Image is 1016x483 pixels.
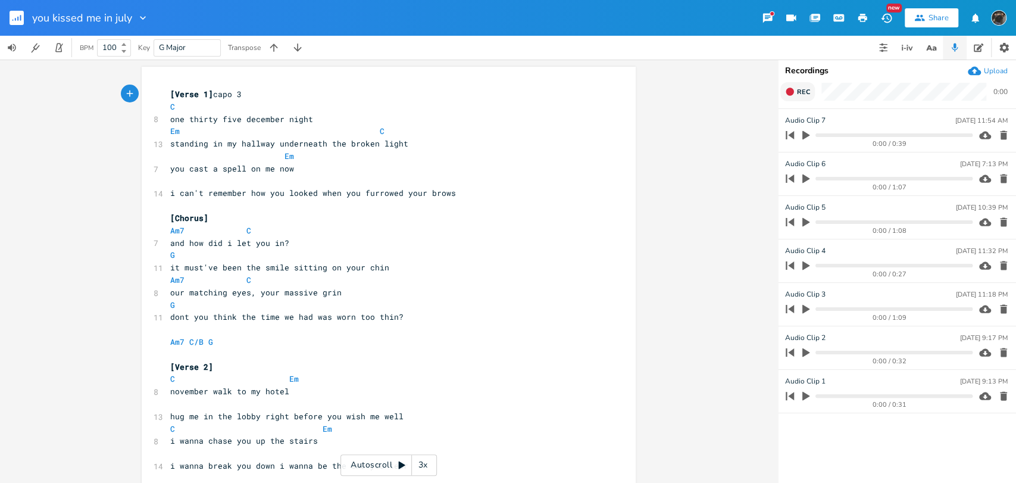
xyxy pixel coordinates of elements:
span: C [170,423,175,434]
span: i can't remember how you looked when you furrowed your brows [170,188,456,198]
button: Share [905,8,958,27]
div: [DATE] 10:39 PM [956,204,1008,211]
span: you kissed me in july [32,13,132,23]
span: C [246,275,251,285]
div: Key [138,44,150,51]
div: [DATE] 9:13 PM [960,378,1008,385]
div: Autoscroll [340,454,437,476]
button: Rec [780,82,815,101]
span: Audio Clip 2 [785,332,826,344]
span: standing in my hallway underneath the broken light [170,138,408,149]
div: 0:00 / 0:39 [806,141,973,147]
div: 0:00 / 1:07 [806,184,973,191]
button: New [874,7,898,29]
div: New [886,4,902,13]
span: dont you think the time we had was worn too thin? [170,311,404,322]
span: Rec [797,88,810,96]
div: [DATE] 11:54 AM [955,117,1008,124]
div: [DATE] 9:17 PM [960,335,1008,341]
div: 3x [412,454,433,476]
span: [Verse 1] [170,89,213,99]
div: Share [929,13,949,23]
div: 0:00 / 0:32 [806,358,973,364]
span: C [380,126,384,136]
span: our matching eyes, your massive grin [170,287,342,298]
span: G [170,250,175,260]
span: you cast a spell on me now [170,163,294,174]
span: [Verse 2] [170,362,213,372]
span: it must've been the smile sitting on your chin [170,262,389,273]
span: Am7 [170,225,185,236]
span: one thirty five december night [170,114,313,124]
span: Audio Clip 6 [785,158,826,170]
span: Audio Clip 5 [785,202,826,213]
div: Recordings [785,67,1009,75]
div: [DATE] 7:13 PM [960,161,1008,167]
span: Em [323,423,332,434]
span: hug me in the lobby right before you wish me well [170,411,404,422]
div: 0:00 [993,88,1008,95]
div: 0:00 / 1:09 [806,314,973,321]
div: 0:00 / 0:27 [806,271,973,278]
span: Am7 [170,336,185,347]
div: [DATE] 11:18 PM [956,291,1008,298]
span: Am7 [170,275,185,285]
span: i wanna break you down i wanna be the one you tear [170,460,408,471]
div: [DATE] 11:32 PM [956,248,1008,254]
span: Em [289,373,299,384]
div: Transpose [228,44,261,51]
span: Em [170,126,180,136]
div: BPM [80,45,93,51]
button: Upload [968,64,1008,77]
span: C/B [189,336,204,347]
div: 0:00 / 1:08 [806,228,973,234]
span: Em [285,151,294,161]
span: Audio Clip 4 [785,245,826,257]
img: August Tyler Gallant [991,10,1006,26]
span: G Major [159,42,186,53]
span: and how did i let you in? [170,238,289,248]
span: [Chorus] [170,213,208,223]
span: C [170,101,175,112]
span: C [246,225,251,236]
span: C [170,373,175,384]
span: G [170,300,175,310]
span: G [208,336,213,347]
span: november walk to my hotel [170,386,289,397]
span: Audio Clip 3 [785,289,826,300]
span: Audio Clip 7 [785,115,826,126]
span: i wanna chase you up the stairs [170,435,318,446]
span: capo 3 [170,89,242,99]
span: Audio Clip 1 [785,376,826,387]
div: Upload [984,66,1008,76]
div: 0:00 / 0:31 [806,401,973,408]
